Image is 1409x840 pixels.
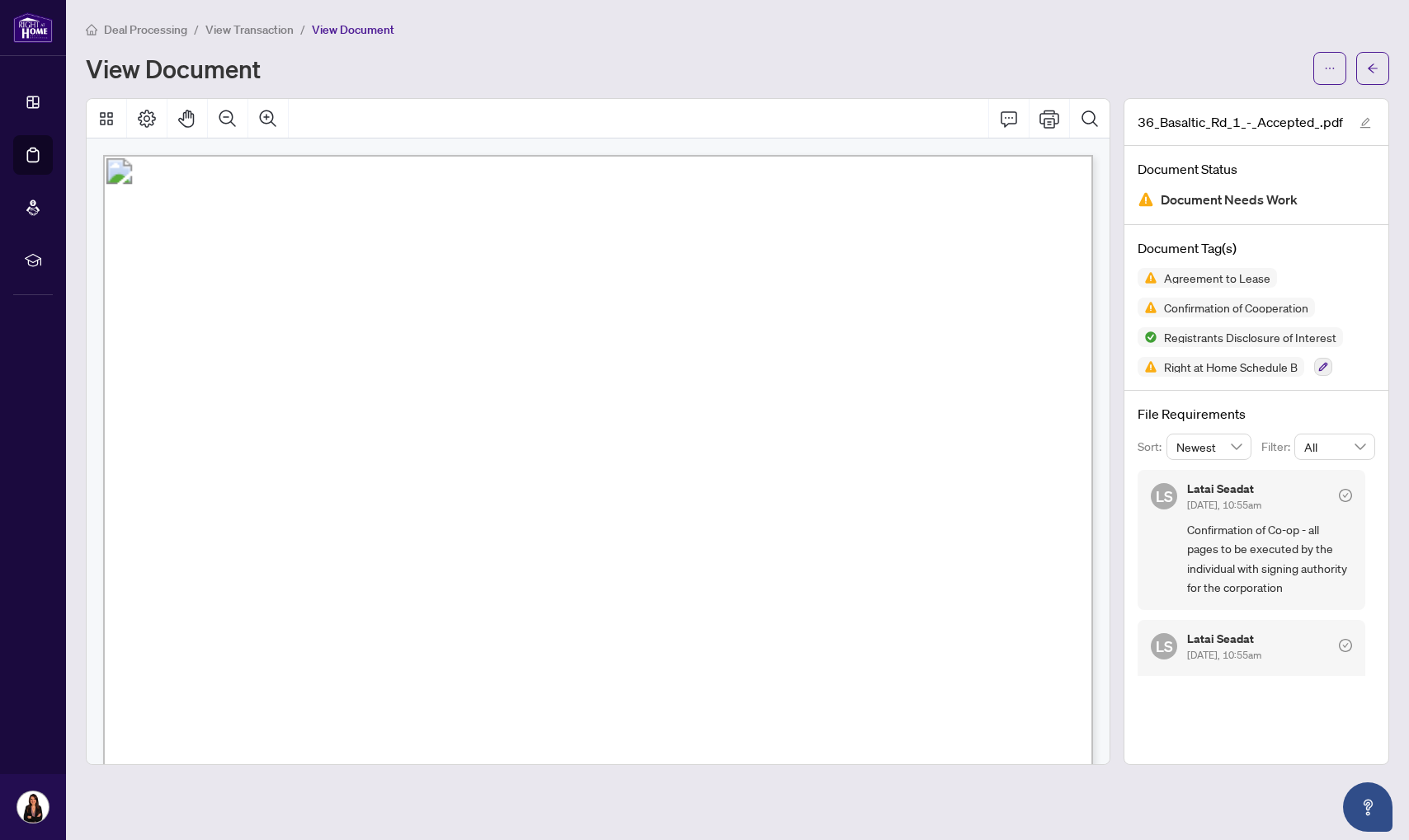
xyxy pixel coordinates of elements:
span: View Document [312,22,394,37]
h5: Latai Seadat [1187,633,1261,645]
span: ellipsis [1324,63,1336,74]
span: All [1304,434,1365,459]
span: 36_Basaltic_Rd_1_-_Accepted_.pdf [1138,112,1343,132]
span: Confirmation of Cooperation [1157,302,1315,313]
li: / [300,20,305,39]
img: Status Icon [1138,327,1157,347]
button: Open asap [1343,782,1393,832]
span: LS [1156,635,1173,658]
span: edit [1360,117,1371,129]
span: arrow-left [1367,63,1378,74]
span: home [86,24,97,35]
img: Status Icon [1138,298,1157,317]
img: logo [13,12,53,43]
span: LS [1156,485,1173,508]
h1: View Document [86,55,261,82]
img: Status Icon [1138,268,1157,288]
span: [DATE], 10:55am [1187,499,1261,511]
h4: File Requirements [1138,404,1375,424]
img: Document Status [1138,191,1154,208]
span: Registrants Disclosure of Interest [1157,331,1343,343]
h5: Latai Seadat [1187,483,1261,495]
span: Right at Home Schedule B [1157,361,1304,373]
p: Filter: [1261,438,1294,456]
img: Status Icon [1138,357,1157,377]
span: View Transaction [205,22,294,37]
span: [DATE], 10:55am [1187,649,1261,661]
h4: Document Status [1138,159,1375,179]
span: Deal Processing [104,22,187,37]
span: Confirmation of Co-op - all pages to be executed by the individual with signing authority for the... [1187,520,1352,598]
span: check-circle [1339,639,1352,652]
h4: Document Tag(s) [1138,238,1375,258]
span: Agreement to Lease [1157,272,1277,284]
img: Profile Icon [17,791,49,823]
p: Sort: [1138,438,1166,456]
span: Newest [1176,434,1242,459]
span: [PERSON_NAME] Schedule B – Landlord initial to be executed by the individual with signing authori... [1187,670,1352,786]
li: / [194,20,199,39]
span: Document Needs Work [1161,189,1298,211]
span: check-circle [1339,489,1352,502]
